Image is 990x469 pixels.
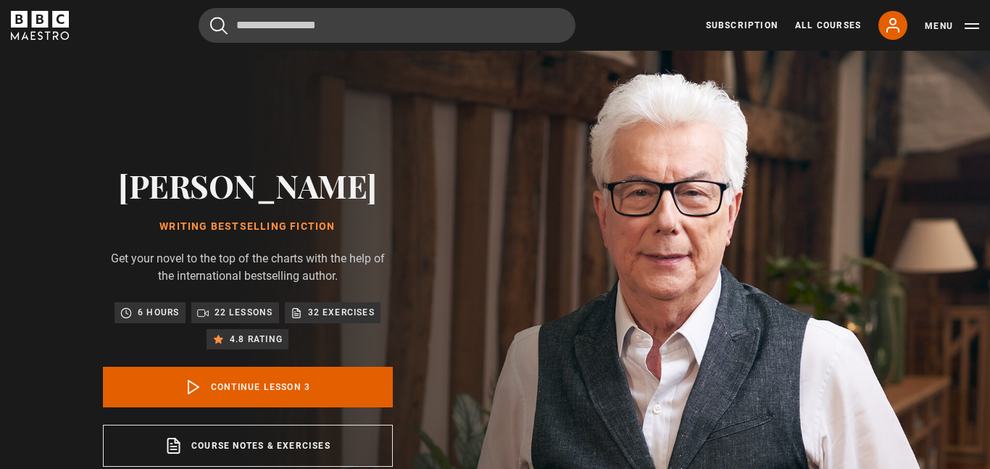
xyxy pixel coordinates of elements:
[925,19,979,33] button: Toggle navigation
[138,305,179,320] p: 6 hours
[103,250,393,285] p: Get your novel to the top of the charts with the help of the international bestselling author.
[199,8,575,43] input: Search
[103,367,393,407] a: Continue lesson 3
[210,17,228,35] button: Submit the search query
[215,305,273,320] p: 22 lessons
[795,19,861,32] a: All Courses
[103,167,393,204] h2: [PERSON_NAME]
[308,305,375,320] p: 32 exercises
[706,19,778,32] a: Subscription
[103,425,393,467] a: Course notes & exercises
[230,332,283,346] p: 4.8 rating
[11,11,69,40] svg: BBC Maestro
[103,221,393,233] h1: Writing Bestselling Fiction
